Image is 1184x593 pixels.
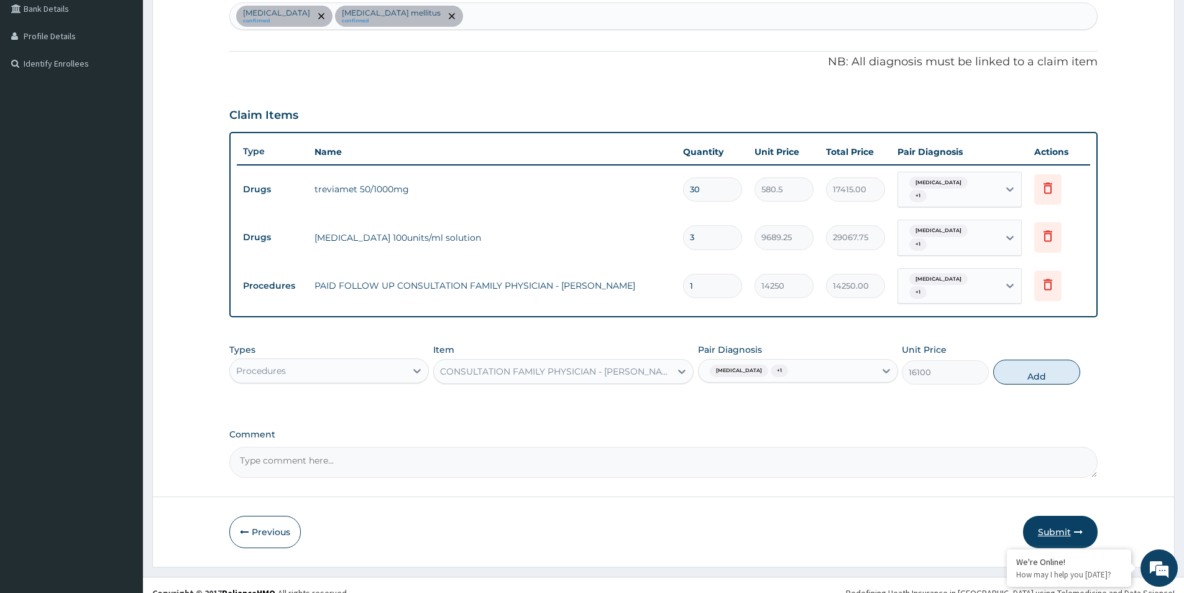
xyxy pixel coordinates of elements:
p: How may I help you today? [1016,569,1122,580]
th: Unit Price [748,139,820,164]
p: [MEDICAL_DATA] [243,8,310,18]
th: Type [237,140,308,163]
span: remove selection option [316,11,327,22]
label: Comment [229,429,1098,440]
div: Minimize live chat window [204,6,234,36]
img: d_794563401_company_1708531726252_794563401 [23,62,50,93]
div: CONSULTATION FAMILY PHYSICIAN - [PERSON_NAME] [440,365,672,378]
th: Quantity [677,139,748,164]
th: Pair Diagnosis [891,139,1028,164]
span: [MEDICAL_DATA] [909,273,968,286]
div: We're Online! [1016,556,1122,567]
button: Previous [229,516,301,548]
h3: Claim Items [229,109,298,123]
span: + 1 [909,190,927,202]
td: [MEDICAL_DATA] 100units/ml solution [308,225,677,250]
textarea: Type your message and hit 'Enter' [6,340,237,383]
span: We're online! [72,157,172,282]
td: treviamet 50/1000mg [308,177,677,202]
div: Chat with us now [65,70,209,86]
span: + 1 [909,238,927,251]
td: Procedures [237,274,308,297]
td: Drugs [237,178,308,201]
th: Name [308,139,677,164]
button: Add [993,360,1080,385]
p: NB: All diagnosis must be linked to a claim item [229,54,1098,70]
span: + 1 [909,286,927,299]
td: PAID FOLLOW UP CONSULTATION FAMILY PHYSICIAN - [PERSON_NAME] [308,273,677,298]
span: [MEDICAL_DATA] [909,225,968,237]
td: Drugs [237,226,308,249]
span: remove selection option [446,11,457,22]
label: Types [229,345,255,355]
span: + 1 [771,365,788,377]
div: Procedures [236,365,286,377]
th: Total Price [820,139,891,164]
button: Submit [1023,516,1098,548]
small: confirmed [243,18,310,24]
label: Item [433,343,454,356]
label: Pair Diagnosis [698,343,762,356]
th: Actions [1028,139,1090,164]
small: confirmed [342,18,441,24]
p: [MEDICAL_DATA] mellitus [342,8,441,18]
span: [MEDICAL_DATA] [909,177,968,189]
span: [MEDICAL_DATA] [710,365,768,377]
label: Unit Price [902,343,947,356]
